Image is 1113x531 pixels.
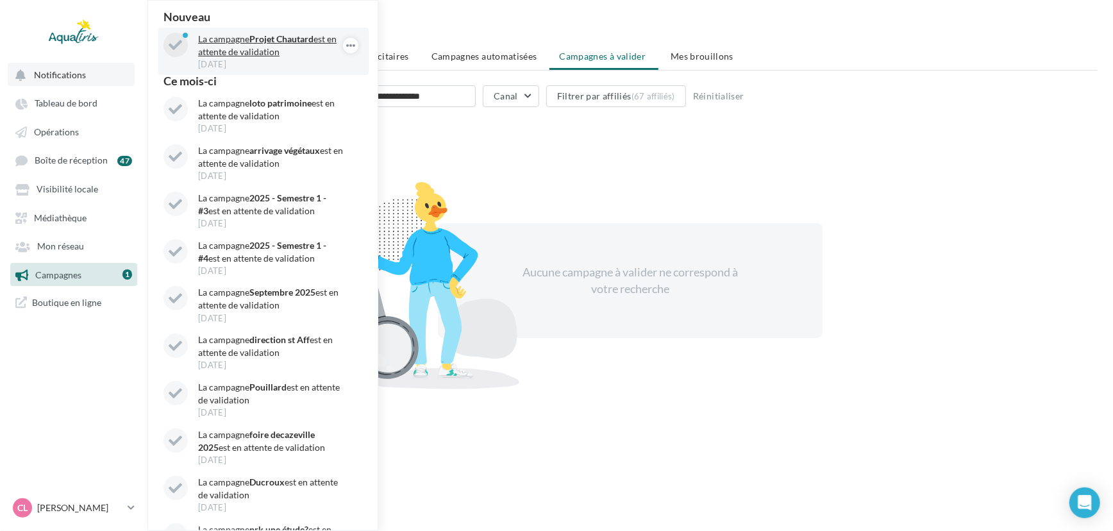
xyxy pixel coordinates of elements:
div: Nouveau [158,11,369,22]
a: CL [PERSON_NAME] [10,496,137,520]
strong: Projet Chautard [249,33,314,44]
span: Médiathèque [34,212,87,223]
span: [DATE] [198,409,226,417]
p: La campagne est en attente de validation [198,144,347,170]
p: La campagne est en attente de validation [198,476,347,501]
span: Campagnes [35,269,81,280]
span: Campagnes automatisées [431,51,537,62]
span: Opérations [34,126,79,137]
div: Aucune campagne à valider ne correspond à votre recherche [520,264,741,297]
span: Notifications [34,69,86,80]
p: La campagne est en attente de validation [198,286,347,312]
a: 1 [122,267,132,282]
p: La campagne est en attente de validation [198,192,347,217]
p: La campagne est en attente de validation [198,239,347,265]
div: (67 affiliés) [632,91,675,101]
span: Mon réseau [37,241,84,252]
span: Boîte de réception [35,155,108,166]
span: Visibilité locale [37,184,98,195]
p: La campagne est en attente de validation [198,333,347,359]
a: Opérations [8,120,140,143]
p: La campagne est en attente de validation [198,381,347,407]
strong: direction st Aff [249,334,310,345]
span: [DATE] [198,267,226,275]
button: Canal [483,85,539,107]
a: Tableau de bord [8,91,140,114]
strong: 2025 - Semestre 1 - #3 [198,192,326,216]
strong: 2025 - Semestre 1 - #4 [198,240,326,264]
span: [DATE] [198,503,226,512]
span: [DATE] [198,172,226,180]
span: [DATE] [198,361,226,369]
div: 47 [117,156,132,166]
a: Médiathèque [8,206,140,229]
strong: Septembre 2025 [249,287,315,298]
a: Boîte de réception 47 [8,148,140,172]
a: Campagnes 1 [8,263,140,286]
button: Notifications Nouveau La campagneProjet Chautardest en attente de validation [DATE]Ce mois-ci La ... [8,63,135,86]
a: Boutique en ligne [8,291,140,314]
strong: Ducroux [249,476,285,487]
span: Boutique en ligne [32,296,101,308]
p: La campagne est en attente de validation [198,428,347,454]
div: Ce mois-ci [158,75,369,87]
span: [DATE] [198,60,226,69]
p: La campagne est en attente de validation [198,97,347,122]
strong: foire decazeville 2025 [198,429,315,453]
button: Filtrer par affiliés(67 affiliés) [546,85,686,107]
span: [DATE] [198,219,226,228]
span: CL [17,501,28,514]
strong: loto patrimoine [249,97,312,108]
p: [PERSON_NAME] [37,501,122,514]
a: Visibilité locale [8,177,140,200]
span: Tableau de bord [35,98,97,109]
h1: Campagnes [163,21,1098,40]
strong: arrivage végétaux [249,145,320,156]
span: Mes brouillons [671,51,733,62]
span: [DATE] [198,456,226,464]
button: Réinitialiser [688,88,749,104]
strong: Pouillard [249,382,287,392]
span: [DATE] [198,314,226,323]
div: Open Intercom Messenger [1069,487,1100,518]
div: 1 [122,269,132,280]
p: La campagne est en attente de validation [198,33,347,58]
a: Mon réseau [8,234,140,257]
span: [DATE] [198,124,226,133]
